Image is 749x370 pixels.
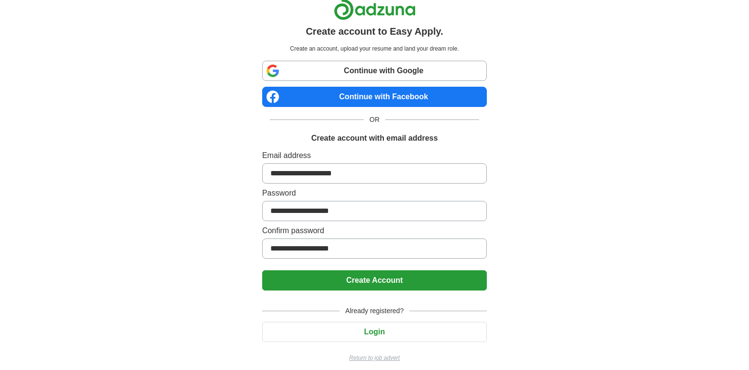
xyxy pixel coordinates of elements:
[262,87,487,107] a: Continue with Facebook
[264,44,485,53] p: Create an account, upload your resume and land your dream role.
[262,354,487,362] a: Return to job advert
[364,115,385,125] span: OR
[262,328,487,336] a: Login
[262,270,487,291] button: Create Account
[340,306,409,316] span: Already registered?
[262,187,487,199] label: Password
[262,61,487,81] a: Continue with Google
[262,150,487,161] label: Email address
[306,24,444,39] h1: Create account to Easy Apply.
[262,322,487,342] button: Login
[311,132,438,144] h1: Create account with email address
[262,225,487,237] label: Confirm password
